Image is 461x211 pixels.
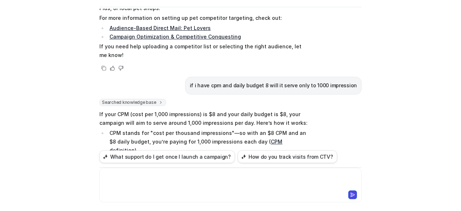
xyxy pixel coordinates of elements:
button: What support do I get once I launch a campaign? [99,150,235,163]
p: If your CPM (cost per 1,000 impressions) is $8 and your daily budget is $8, your campaign will ai... [99,110,310,127]
li: CPM stands for "cost per thousand impressions"—so with an $8 CPM and an $8 daily budget, you’re p... [107,129,310,155]
p: For more information on setting up pet competitor targeting, check out: [99,14,310,22]
a: Audience-Based Direct Mail: Pet Lovers [109,25,211,31]
button: How do you track visits from CTV? [238,150,337,163]
p: If you need help uploading a competitor list or selecting the right audience, let me know! [99,42,310,60]
span: Searched knowledge base [99,99,166,106]
a: Campaign Optimization & Competitive Conquesting [109,34,241,40]
p: if i have cpm and daily budget 8 will it serve only to 1000 impression [190,81,357,90]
